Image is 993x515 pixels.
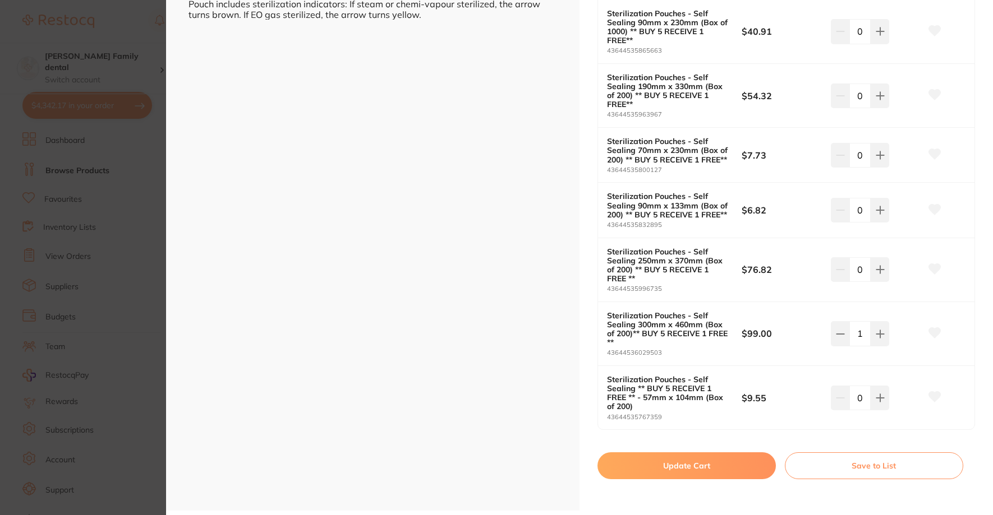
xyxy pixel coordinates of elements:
b: $9.55 [742,392,822,404]
b: Sterilization Pouches - Self Sealing 190mm x 330mm (Box of 200) ** BUY 5 RECEIVE 1 FREE** [607,73,728,109]
small: 43644535832895 [607,221,742,229]
b: Sterilization Pouches - Self Sealing 250mm x 370mm (Box of 200) ** BUY 5 RECEIVE 1 FREE ** [607,247,728,283]
b: Sterilization Pouches - Self Sealing 300mm x 460mm (Box of 200)** BUY 5 RECEIVE 1 FREE ** [607,311,728,347]
button: Save to List [785,452,963,479]
b: $54.32 [742,90,822,102]
small: 43644535963967 [607,111,742,118]
b: $7.73 [742,149,822,161]
small: 43644535865663 [607,47,742,54]
small: 43644536029503 [607,349,742,356]
b: Sterilization Pouches - Self Sealing 90mm x 230mm (Box of 1000) ** BUY 5 RECEIVE 1 FREE** [607,9,728,45]
b: Sterilization Pouches - Self Sealing 70mm x 230mm (Box of 200) ** BUY 5 RECEIVE 1 FREE** [607,137,728,164]
small: 43644535800127 [607,166,742,174]
small: 43644535996735 [607,285,742,293]
b: Sterilization Pouches - Self Sealing ** BUY 5 RECEIVE 1 FREE ** - 57mm x 104mm (Box of 200) [607,375,728,411]
button: Update Cart [597,452,776,479]
small: 43644535767359 [607,414,742,421]
b: $76.82 [742,263,822,276]
b: $40.91 [742,25,822,38]
b: Sterilization Pouches - Self Sealing 90mm x 133mm (Box of 200) ** BUY 5 RECEIVE 1 FREE** [607,192,728,219]
b: $99.00 [742,327,822,340]
b: $6.82 [742,204,822,216]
